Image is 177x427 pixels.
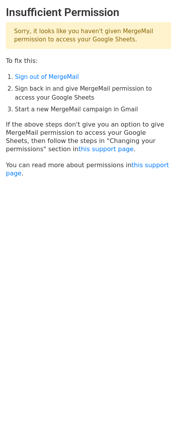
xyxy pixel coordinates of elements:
h2: Insufficient Permission [6,6,171,19]
p: To fix this: [6,57,171,65]
a: this support page [6,161,169,177]
p: You can read more about permissions in . [6,161,171,177]
a: this support page [78,145,134,153]
a: Sign out of MergeMail [15,73,79,80]
li: Sign back in and give MergeMail permission to access your Google Sheets [15,84,171,102]
p: Sorry, it looks like you haven't given MergeMail permission to access your Google Sheets. [6,22,171,49]
p: If the above steps don't give you an option to give MergeMail permission to access your Google Sh... [6,120,171,153]
li: Start a new MergeMail campaign in Gmail [15,105,171,114]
